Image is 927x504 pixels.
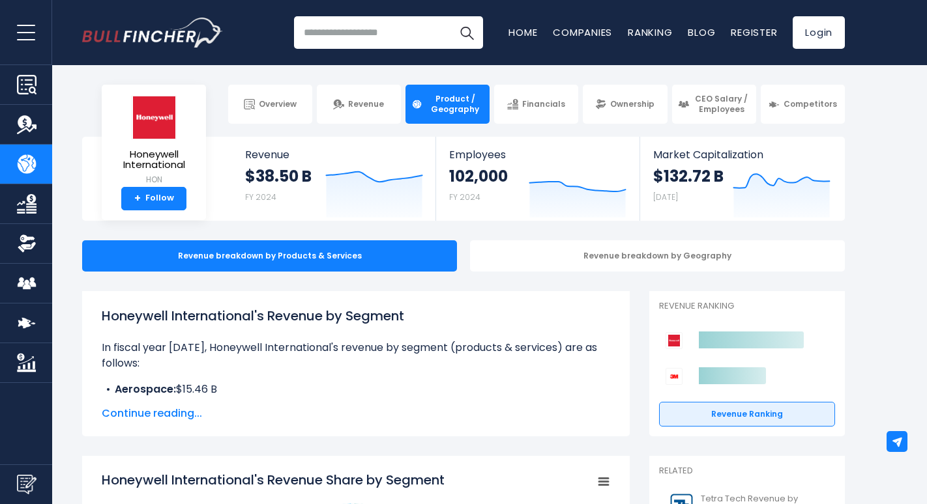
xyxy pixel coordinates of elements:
[693,94,750,114] span: CEO Salary / Employees
[653,148,831,161] span: Market Capitalization
[112,149,196,171] span: Honeywell International
[628,25,672,39] a: Ranking
[672,85,756,124] a: CEO Salary / Employees
[245,191,276,203] small: FY 2024
[405,85,490,124] a: Product / Geography
[102,306,610,326] h1: Honeywell International's Revenue by Segment
[115,382,176,397] b: Aerospace:
[245,148,423,161] span: Revenue
[245,166,312,186] strong: $38.50 B
[111,95,196,187] a: Honeywell International HON
[449,166,508,186] strong: 102,000
[640,137,844,221] a: Market Capitalization $132.72 B [DATE]
[436,137,639,221] a: Employees 102,000 FY 2024
[317,85,401,124] a: Revenue
[228,85,312,124] a: Overview
[102,471,445,489] tspan: Honeywell International's Revenue Share by Segment
[583,85,667,124] a: Ownership
[653,191,678,203] small: [DATE]
[259,99,297,109] span: Overview
[659,301,835,312] p: Revenue Ranking
[610,99,655,109] span: Ownership
[784,99,837,109] span: Competitors
[653,166,724,186] strong: $132.72 B
[232,137,436,221] a: Revenue $38.50 B FY 2024
[112,174,196,186] small: HON
[494,85,578,124] a: Financials
[82,240,457,272] div: Revenue breakdown by Products & Services
[793,16,845,49] a: Login
[348,99,384,109] span: Revenue
[449,148,626,161] span: Employees
[659,466,835,477] p: Related
[553,25,612,39] a: Companies
[666,368,683,385] img: 3M Company competitors logo
[731,25,777,39] a: Register
[102,406,610,421] span: Continue reading...
[426,94,484,114] span: Product / Geography
[508,25,537,39] a: Home
[449,191,480,203] small: FY 2024
[134,193,141,204] strong: +
[659,402,835,427] a: Revenue Ranking
[102,340,610,371] p: In fiscal year [DATE], Honeywell International's revenue by segment (products & services) are as ...
[666,332,683,349] img: Honeywell International competitors logo
[522,99,565,109] span: Financials
[450,16,483,49] button: Search
[688,25,715,39] a: Blog
[102,382,610,397] li: $15.46 B
[82,18,223,48] img: Bullfincher logo
[17,234,37,253] img: Ownership
[470,240,845,272] div: Revenue breakdown by Geography
[761,85,845,124] a: Competitors
[121,187,186,210] a: +Follow
[82,18,222,48] a: Go to homepage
